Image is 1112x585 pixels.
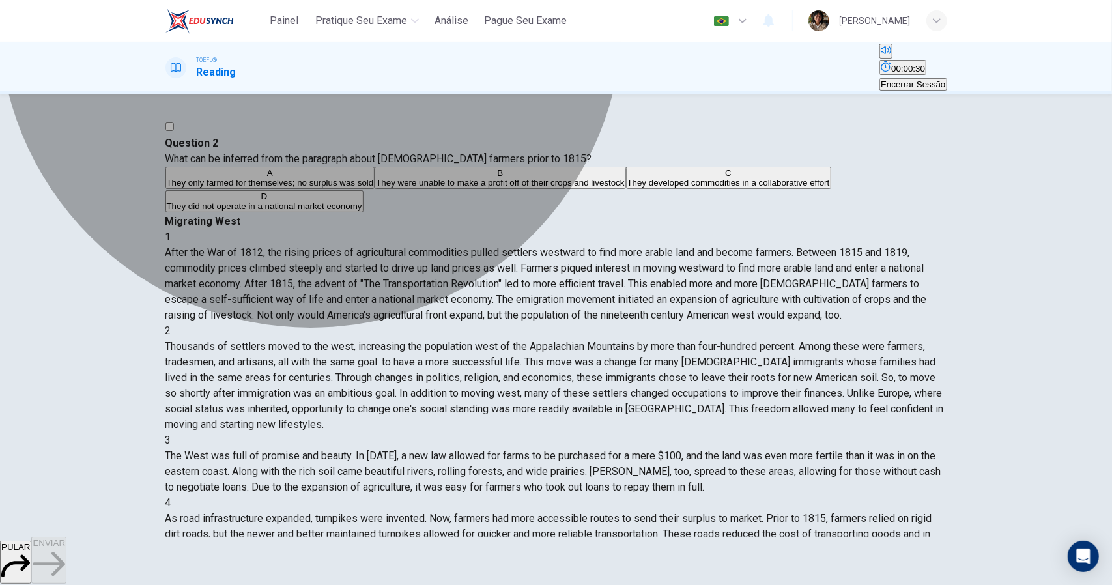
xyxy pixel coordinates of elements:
[879,78,947,91] button: Encerrar Sessão
[375,167,625,189] button: BThey were unable to make a profit off of their crops and livestock
[270,13,298,29] span: Painel
[891,64,925,74] span: 00:00:30
[165,190,364,212] button: DThey did not operate in a national market economy
[165,433,947,448] div: 3
[879,60,926,75] button: 00:00:30
[263,9,305,33] button: Painel
[376,178,624,188] span: They were unable to make a profit off of their crops and livestock
[627,178,830,188] span: They developed commodities in a collaborative effort
[165,152,592,165] span: What can be inferred from the paragraph about [DEMOGRAPHIC_DATA] farmers prior to 1815?
[315,13,407,29] span: Pratique seu exame
[197,55,218,64] span: TOEFL®
[479,9,572,33] button: Pague Seu Exame
[165,449,941,493] span: The West was full of promise and beauty. In [DATE], a new law allowed for farms to be purchased f...
[1068,541,1099,572] div: Open Intercom Messenger
[435,13,468,29] span: Análise
[808,10,829,31] img: Profile picture
[840,13,911,29] div: [PERSON_NAME]
[879,60,947,76] div: Esconder
[167,168,374,178] div: A
[33,538,65,548] span: ENVIAR
[165,495,947,511] div: 4
[1,542,30,552] span: PULAR
[881,79,945,89] span: Encerrar Sessão
[376,168,624,178] div: B
[165,512,932,556] span: As road infrastructure expanded, turnpikes were invented. Now, farmers had more accessible routes...
[484,13,567,29] span: Pague Seu Exame
[167,192,362,201] div: D
[165,167,375,189] button: AThey only farmed for themselves; no surplus was sold
[879,44,947,60] div: Silenciar
[197,64,236,80] h1: Reading
[167,178,374,188] span: They only farmed for themselves; no surplus was sold
[310,9,424,33] button: Pratique seu exame
[165,136,947,151] h4: Question 2
[165,8,234,34] img: EduSynch logo
[627,168,830,178] div: C
[165,214,947,229] h4: Migrating West
[31,537,66,584] button: ENVIAR
[165,8,264,34] a: EduSynch logo
[167,201,362,211] span: They did not operate in a national market economy
[713,16,730,26] img: pt
[165,246,927,321] span: After the War of 1812, the rising prices of agricultural commodities pulled settlers westward to ...
[429,9,474,33] button: Análise
[626,167,831,189] button: CThey developed commodities in a collaborative effort
[165,340,944,431] span: Thousands of settlers moved to the west, increasing the population west of the Appalachian Mounta...
[165,229,947,245] div: 1
[165,323,947,339] div: 2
